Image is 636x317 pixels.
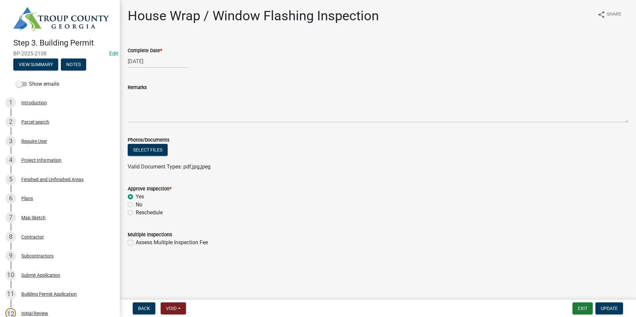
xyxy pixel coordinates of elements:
button: Void [161,302,186,314]
div: 3 [5,136,16,147]
div: Map Sketch [21,215,46,220]
div: 9 [5,251,16,261]
div: Project Information [21,158,62,162]
div: Subcontractors [21,254,54,258]
span: BP-2025-2108 [13,51,106,57]
h4: Step 3. Building Permit [13,38,114,48]
div: 1 [5,97,16,108]
button: Notes [61,58,86,70]
button: View Summary [13,58,58,70]
div: 10 [5,270,16,280]
span: Void [166,306,177,311]
div: 11 [5,289,16,299]
i: share [597,11,605,19]
div: Contractor [21,235,44,239]
span: Share [607,11,621,19]
div: 8 [5,232,16,242]
label: Show emails [16,80,59,88]
label: Remarks [128,85,147,90]
wm-modal-confirm: Edit Application Number [109,51,118,57]
div: Parcel search [21,120,49,124]
div: Initial Review [21,311,48,316]
h1: House Wrap / Window Flashing Inspection [128,8,379,24]
button: Select files [128,144,168,156]
label: Multiple Inspections [128,233,172,237]
span: Valid Document Types: pdf,jpg,jpeg [128,163,211,170]
label: Complete Date [128,49,162,53]
label: Approve Inspection [128,187,171,191]
a: Edit [109,51,118,57]
button: Update [595,302,623,314]
span: Update [601,306,618,311]
div: Building Permit Application [21,292,77,296]
input: mm/dd/yyyy [128,54,189,68]
button: Exit [572,302,593,314]
label: Assess Multiple Inspection Fee [136,239,208,247]
div: Require User [21,139,47,144]
img: Troup County, Georgia [13,7,109,31]
span: Back [138,306,150,311]
label: Reschedule [136,209,163,217]
wm-modal-confirm: Summary [13,62,58,67]
div: 2 [5,117,16,127]
div: 5 [5,174,16,185]
div: Submit Application [21,273,60,277]
div: Introduction [21,100,47,105]
button: shareShare [592,8,627,21]
label: Photos/Documents [128,138,169,143]
label: No [136,201,142,209]
div: 4 [5,155,16,165]
div: 7 [5,212,16,223]
label: Yes [136,193,144,201]
div: Plans [21,196,33,201]
button: Back [133,302,155,314]
div: Finished and Unfinished Areas [21,177,83,182]
div: 6 [5,193,16,204]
